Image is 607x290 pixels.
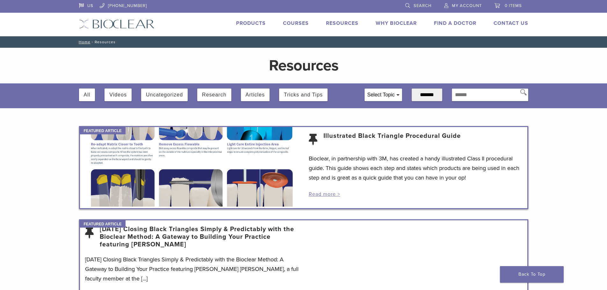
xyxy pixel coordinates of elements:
[246,88,265,101] button: Articles
[452,3,482,8] span: My Account
[90,40,95,44] span: /
[494,20,528,26] a: Contact Us
[84,88,90,101] button: All
[236,20,266,26] a: Products
[284,88,323,101] button: Tricks and Tips
[500,266,564,283] a: Back To Top
[283,20,309,26] a: Courses
[414,3,431,8] span: Search
[100,225,299,248] a: [DATE] Closing Black Triangles Simply & Predictably with the Bioclear Method: A Gateway to Buildi...
[505,3,522,8] span: 0 items
[326,20,358,26] a: Resources
[323,132,461,147] a: Illustrated Black Triangle Procedural Guide
[434,20,476,26] a: Find A Doctor
[309,154,522,182] p: Bioclear, in partnership with 3M, has created a handy illustrated Class II procedural guide. This...
[146,88,183,101] button: Uncategorized
[376,20,417,26] a: Why Bioclear
[85,255,299,283] p: [DATE] Closing Black Triangles Simply & Predictably with the Bioclear Method: A Gateway to Buildi...
[155,58,452,73] h1: Resources
[77,40,90,44] a: Home
[79,19,155,29] img: Bioclear
[109,88,127,101] button: Videos
[202,88,226,101] button: Research
[309,191,340,197] a: Read more >
[365,89,402,101] div: Select Topic
[74,36,533,48] nav: Resources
